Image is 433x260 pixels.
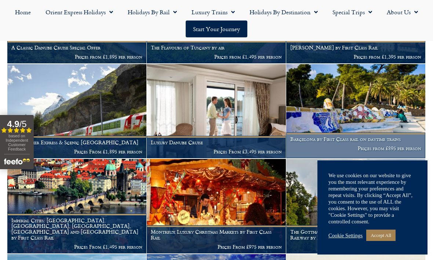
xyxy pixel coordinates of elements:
[11,149,142,155] p: Prices From £1,895 per person
[286,159,425,253] img: Chateau de Chillon Montreux
[286,159,426,254] a: The Gotthard Panorama Express & the Centovalli Railway by First Class rail Prices From £1,995 per...
[151,54,282,60] p: Prices from £1,495 per person
[151,244,282,250] p: Prices From £975 per person
[242,4,325,21] a: Holidays by Destination
[11,54,142,60] p: Prices from £1,895 per person
[151,45,282,51] h1: The Flavours of Tuscany by air
[151,149,282,155] p: Prices From £3,495 per person
[120,4,184,21] a: Holidays by Rail
[186,21,247,37] a: Start your Journey
[7,64,147,159] a: The Glacier Express & Scenic [GEOGRAPHIC_DATA] Prices From £1,895 per person
[290,244,421,250] p: Prices From £1,995 per person
[325,4,379,21] a: Special Trips
[379,4,425,21] a: About Us
[11,244,142,250] p: Prices From £1,495 per person
[151,140,282,145] h1: Luxury Danube Cruise
[366,230,396,241] a: Accept All
[184,4,242,21] a: Luxury Trains
[151,229,282,241] h1: Montreux Luxury Christmas Markets by First Class Rail
[286,64,426,159] a: Barcelona by First Class rail on daytime trains Prices from £895 per person
[7,159,147,254] a: Imperial Cities: [GEOGRAPHIC_DATA], [GEOGRAPHIC_DATA], [GEOGRAPHIC_DATA], [GEOGRAPHIC_DATA] and [...
[4,4,429,37] nav: Menu
[147,159,286,254] a: Montreux Luxury Christmas Markets by First Class Rail Prices From £975 per person
[290,45,421,51] h1: [PERSON_NAME] by First Class Rail
[11,45,142,51] h1: A Classic Danube Cruise Special Offer
[328,172,416,225] div: We use cookies on our website to give you the most relevant experience by remembering your prefer...
[11,140,142,145] h1: The Glacier Express & Scenic [GEOGRAPHIC_DATA]
[8,4,38,21] a: Home
[38,4,120,21] a: Orient Express Holidays
[328,232,363,239] a: Cookie Settings
[290,145,421,151] p: Prices from £895 per person
[11,218,142,241] h1: Imperial Cities: [GEOGRAPHIC_DATA], [GEOGRAPHIC_DATA], [GEOGRAPHIC_DATA], [GEOGRAPHIC_DATA] and [...
[290,54,421,60] p: Prices from £1,395 per person
[147,64,286,159] a: Luxury Danube Cruise Prices From £3,495 per person
[290,136,421,142] h1: Barcelona by First Class rail on daytime trains
[290,229,421,241] h1: The Gotthard Panorama Express & the Centovalli Railway by First Class rail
